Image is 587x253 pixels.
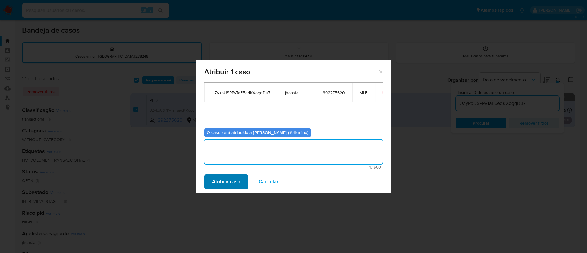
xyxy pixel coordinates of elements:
button: Atribuir caso [204,174,248,189]
span: UZykbUSPPvTaF5edKXoggDu7 [212,90,270,95]
span: Atribuir caso [212,175,240,188]
b: O caso será atribuído a [PERSON_NAME] (lfelismino) [207,129,308,136]
button: Cancelar [251,174,286,189]
button: Fechar a janela [378,69,383,74]
button: icon-button [382,89,390,96]
span: Cancelar [259,175,279,188]
span: Atribuir 1 caso [204,68,378,76]
span: MLB [360,90,368,95]
div: assign-modal [196,60,391,193]
span: 392275620 [323,90,345,95]
span: jhcosta [285,90,308,95]
span: Máximo de 500 caracteres [206,165,381,169]
textarea: . [204,140,383,164]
